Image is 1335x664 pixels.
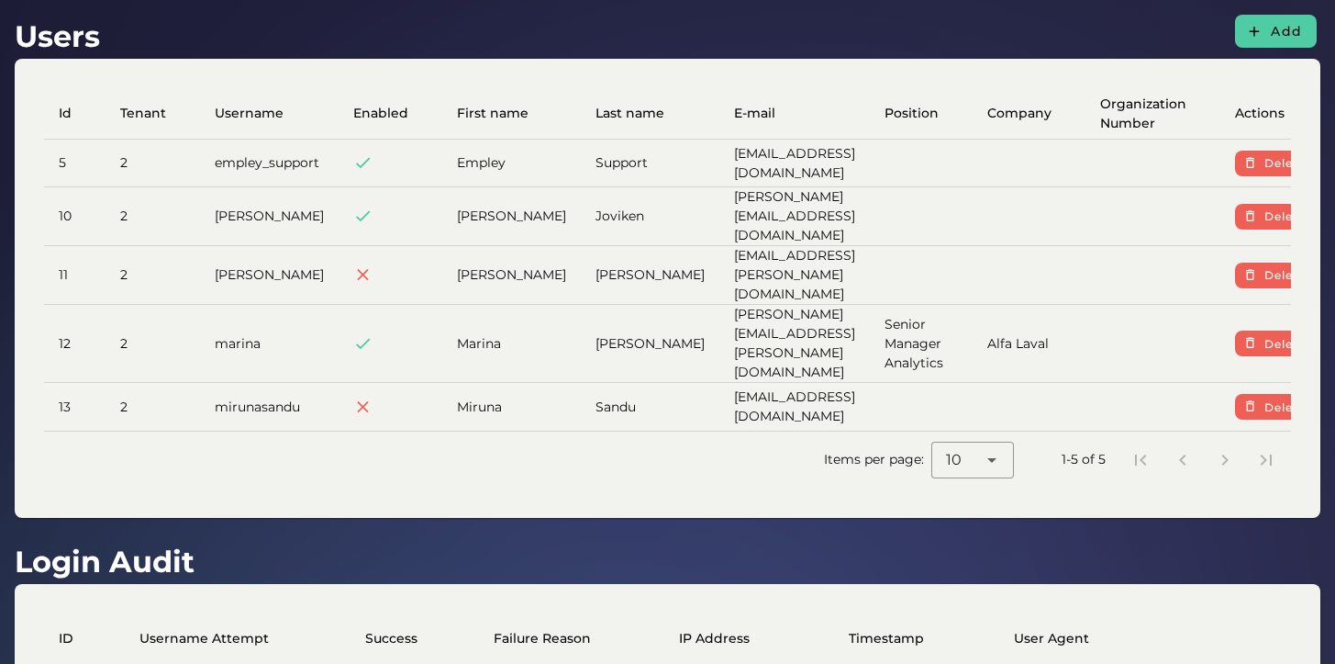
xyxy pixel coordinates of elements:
[719,383,870,431] td: [EMAIL_ADDRESS][DOMAIN_NAME]
[106,305,200,383] td: 2
[15,540,195,584] h1: Login Audit
[734,104,775,123] span: E-mail
[719,305,870,383] td: [PERSON_NAME][EMAIL_ADDRESS][PERSON_NAME][DOMAIN_NAME]
[44,246,106,305] td: 11
[824,450,931,469] span: Items per page:
[365,629,417,648] span: Success
[442,246,581,305] td: [PERSON_NAME]
[719,140,870,187] td: [EMAIL_ADDRESS][DOMAIN_NAME]
[215,104,284,123] span: Username
[946,449,962,471] span: 10
[200,246,339,305] td: [PERSON_NAME]
[106,246,200,305] td: 2
[719,246,870,305] td: [EMAIL_ADDRESS][PERSON_NAME][DOMAIN_NAME]
[1270,23,1302,39] span: Add
[457,104,528,123] span: First name
[106,140,200,187] td: 2
[987,104,1051,123] span: Company
[884,104,939,123] span: Position
[973,305,1085,383] td: Alfa Laval
[581,140,719,187] td: Support
[44,383,106,431] td: 13
[1235,151,1317,176] button: Delete
[44,187,106,246] td: 10
[581,246,719,305] td: [PERSON_NAME]
[1014,629,1089,648] span: User Agent
[1263,400,1307,414] span: Delete
[494,629,591,648] span: Failure Reason
[59,104,72,123] span: Id
[353,104,408,123] span: Enabled
[442,305,581,383] td: Marina
[442,140,581,187] td: Empley
[1263,209,1307,223] span: Delete
[106,383,200,431] td: 2
[44,305,106,383] td: 12
[442,383,581,431] td: Miruna
[106,187,200,246] td: 2
[1235,394,1317,420] button: Delete
[139,629,269,648] span: Username Attempt
[1235,263,1317,288] button: Delete
[1062,450,1106,469] div: 1-5 of 5
[1263,268,1307,282] span: Delete
[200,305,339,383] td: marina
[1235,104,1285,123] span: Actions
[870,305,973,383] td: Senior Manager Analytics
[679,629,750,648] span: IP Address
[581,305,719,383] td: [PERSON_NAME]
[719,187,870,246] td: [PERSON_NAME][EMAIL_ADDRESS][DOMAIN_NAME]
[581,187,719,246] td: Joviken
[595,104,664,123] span: Last name
[442,187,581,246] td: [PERSON_NAME]
[120,104,166,123] span: Tenant
[1100,95,1186,133] span: Organization Number
[581,383,719,431] td: Sandu
[1235,204,1317,230] button: Delete
[1263,337,1307,351] span: Delete
[200,140,339,187] td: empley_support
[1235,15,1317,48] button: Add
[849,629,924,648] span: Timestamp
[1120,439,1287,481] nav: Pagination Navigation
[15,15,100,59] h1: Users
[59,629,73,648] span: ID
[200,383,339,431] td: mirunasandu
[44,140,106,187] td: 5
[1263,156,1307,170] span: Delete
[200,187,339,246] td: [PERSON_NAME]
[1235,331,1317,356] button: Delete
